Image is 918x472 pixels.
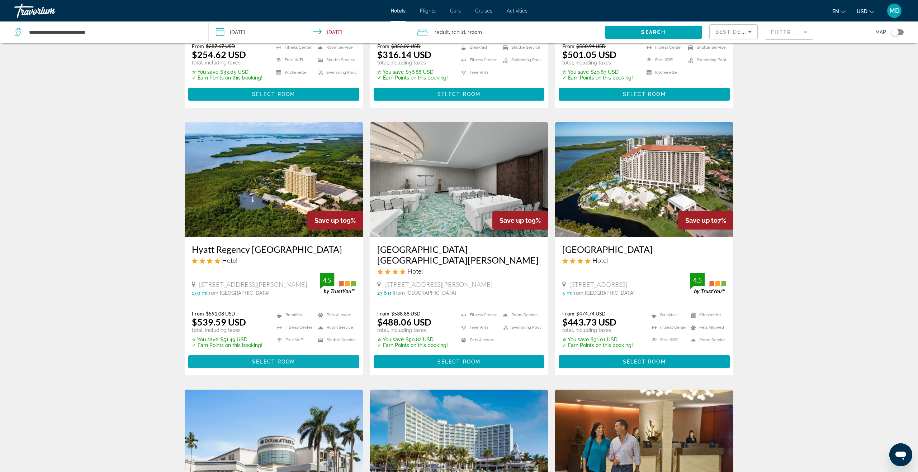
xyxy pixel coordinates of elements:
a: Hotels [391,8,406,14]
img: Hotel image [555,122,733,237]
li: Kitchenette [643,68,685,77]
li: Pets Allowed [458,336,499,345]
del: $550.94 USD [576,43,606,49]
a: Select Room [374,90,545,97]
li: Swimming Pool [499,323,541,332]
ins: $501.05 USD [562,49,616,60]
span: Hotel [592,256,608,264]
p: ✓ Earn Points on this booking! [377,342,448,348]
span: [STREET_ADDRESS][PERSON_NAME] [199,280,307,288]
a: Select Room [188,357,359,365]
span: ✮ You save [192,337,218,342]
button: Select Room [374,355,545,368]
span: ✮ You save [562,69,589,75]
li: Room Service [499,310,541,319]
p: total, including taxes [377,327,448,333]
button: Toggle map [886,29,904,35]
span: From [562,310,574,317]
span: Select Room [252,91,295,97]
li: Shuttle Service [314,56,356,64]
span: ✮ You save [377,69,404,75]
span: 1 [435,27,449,37]
img: Hotel image [185,122,363,237]
span: Hotel [222,256,237,264]
span: Save up to [314,217,347,224]
p: $51.49 USD [192,337,262,342]
a: Select Room [188,90,359,97]
del: $474.74 USD [576,310,606,317]
li: Room Service [687,336,726,345]
p: $33.05 USD [192,69,262,75]
li: Free WiFi [273,56,314,64]
span: Cars [450,8,461,14]
img: trustyou-badge.svg [690,273,726,294]
div: 4.5 [320,276,334,284]
li: Fitness Center [648,323,687,332]
del: $353.02 USD [391,43,421,49]
p: ✓ Earn Points on this booking! [562,342,633,348]
span: Best Deals [715,29,753,35]
button: Travelers: 1 adult, 1 child [410,21,605,43]
span: 17.9 mi [192,290,207,296]
h3: [GEOGRAPHIC_DATA] [GEOGRAPHIC_DATA][PERSON_NAME] [377,244,541,265]
button: Select Room [374,88,545,101]
a: Cruises [475,8,492,14]
ins: $254.62 USD [192,49,246,60]
span: ✮ You save [562,337,589,342]
li: Pets Allowed [314,310,356,319]
li: Breakfast [648,310,687,319]
li: Swimming Pool [314,68,356,77]
span: MD [889,7,900,14]
li: Room Service [314,43,356,52]
ins: $539.59 USD [192,317,246,327]
span: Select Room [623,91,666,97]
a: Select Room [559,357,730,365]
ins: $488.06 USD [377,317,431,327]
h3: Hyatt Regency [GEOGRAPHIC_DATA] [192,244,356,255]
span: From [192,43,204,49]
p: $50.82 USD [377,337,448,342]
div: 4 star Hotel [377,267,541,275]
li: Free WiFi [458,323,499,332]
span: from [GEOGRAPHIC_DATA] [394,290,456,296]
img: trustyou-badge.svg [320,273,356,294]
p: ✓ Earn Points on this booking! [192,342,262,348]
p: total, including taxes [377,60,448,66]
span: Activities [507,8,527,14]
div: 7% [678,211,733,230]
li: Fitness Center [643,43,685,52]
button: Change language [832,6,846,16]
span: , 1 [449,27,465,37]
div: 9% [307,211,363,230]
mat-select: Sort by [715,28,752,36]
p: ✓ Earn Points on this booking! [562,75,633,81]
span: Hotel [407,267,423,275]
ins: $316.14 USD [377,49,431,60]
span: 23.6 mi [377,290,394,296]
li: Swimming Pool [499,56,541,64]
span: ✮ You save [192,69,218,75]
li: Fitness Center [458,310,499,319]
span: USD [857,9,867,14]
span: Select Room [252,359,295,365]
a: Hotel image [370,122,548,237]
span: Save up to [685,217,718,224]
span: en [832,9,839,14]
a: Select Room [374,357,545,365]
li: Shuttle Service [499,43,541,52]
span: 5 mi [562,290,572,296]
span: from [GEOGRAPHIC_DATA] [572,290,635,296]
p: total, including taxes [562,327,633,333]
li: Free WiFi [458,68,499,77]
span: From [192,310,204,317]
div: 9% [492,211,548,230]
a: [GEOGRAPHIC_DATA] [562,244,726,255]
del: $287.67 USD [206,43,235,49]
del: $538.88 USD [391,310,421,317]
li: Kitchenette [687,310,726,319]
li: Free WiFi [643,56,685,64]
a: Travorium [14,1,86,20]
